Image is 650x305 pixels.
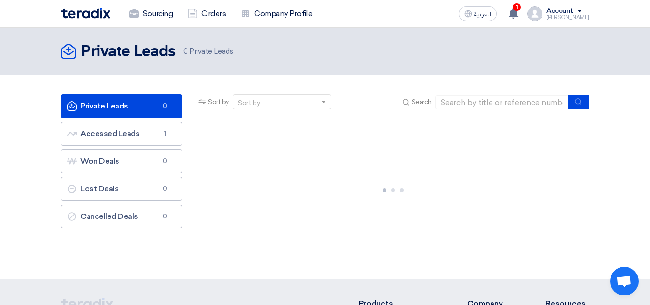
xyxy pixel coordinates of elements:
a: Private Leads0 [61,94,182,118]
a: Won Deals0 [61,149,182,173]
a: Accessed Leads1 [61,122,182,146]
a: Lost Deals0 [61,177,182,201]
button: العربية [459,6,497,21]
span: 0 [159,184,170,194]
span: 1 [159,129,170,138]
h2: Private Leads [81,42,176,61]
img: Teradix logo [61,8,110,19]
span: Sort by [208,97,229,107]
span: 0 [183,47,188,56]
div: Account [546,7,573,15]
span: Search [412,97,432,107]
a: Orders [180,3,233,24]
span: Private Leads [183,46,233,57]
span: 0 [159,212,170,221]
span: 0 [159,101,170,111]
span: 1 [513,3,521,11]
a: Sourcing [122,3,180,24]
img: profile_test.png [527,6,542,21]
span: 0 [159,157,170,166]
div: Sort by [238,98,260,108]
a: Open chat [610,267,639,295]
span: العربية [474,11,491,18]
a: Company Profile [233,3,320,24]
input: Search by title or reference number [435,95,569,109]
a: Cancelled Deals0 [61,205,182,228]
div: [PERSON_NAME] [546,15,589,20]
